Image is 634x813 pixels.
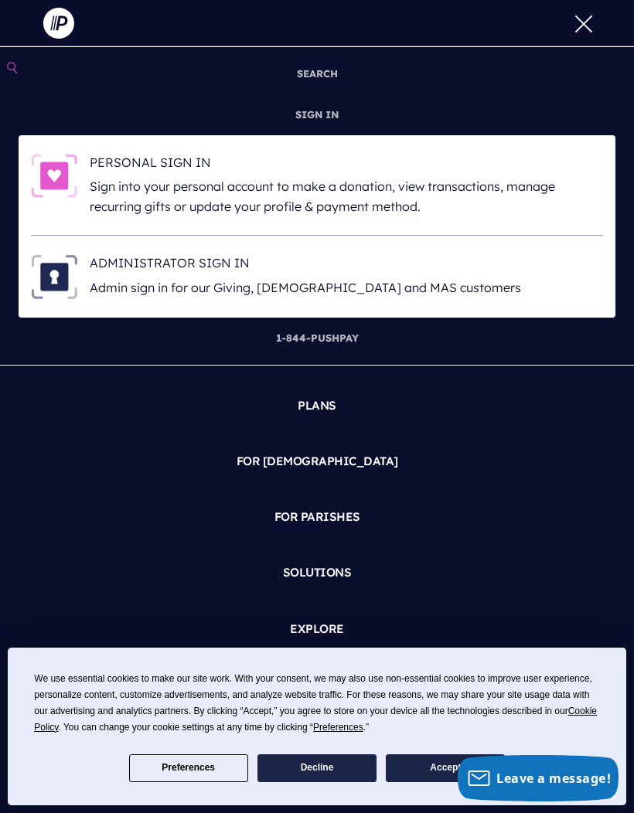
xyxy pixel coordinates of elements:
[90,154,603,177] h6: PERSONAL SIGN IN
[386,754,505,782] button: Accept
[257,754,377,782] button: Decline
[90,254,603,277] h6: ADMINISTRATOR SIGN IN
[8,648,626,805] div: Cookie Consent Prompt
[31,154,603,217] a: PERSONAL SIGN IN - Illustration PERSONAL SIGN IN Sign into your personal account to make a donati...
[12,495,622,539] a: FOR PARISHES
[270,318,365,359] a: 1-844-PUSHPAY
[31,254,603,299] a: ADMINISTRATOR SIGN IN - Illustration ADMINISTRATOR SIGN IN Admin sign in for our Giving, [DEMOGRA...
[34,671,599,736] div: We use essential cookies to make our site work. With your consent, we may also use non-essential ...
[496,770,611,787] span: Leave a message!
[289,94,345,135] a: SIGN IN
[12,440,622,483] a: FOR [DEMOGRAPHIC_DATA]
[129,754,248,782] button: Preferences
[34,706,597,733] span: Cookie Policy
[313,722,363,733] span: Preferences
[12,551,622,594] a: SOLUTIONS
[291,53,344,94] a: SEARCH
[31,154,77,199] img: PERSONAL SIGN IN - Illustration
[12,607,622,651] a: EXPLORE
[12,384,622,427] a: PLANS
[90,177,603,216] p: Sign into your personal account to make a donation, view transactions, manage recurring gifts or ...
[31,254,77,299] img: ADMINISTRATOR SIGN IN - Illustration
[90,278,603,298] p: Admin sign in for our Giving, [DEMOGRAPHIC_DATA] and MAS customers
[458,755,619,801] button: Leave a message!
